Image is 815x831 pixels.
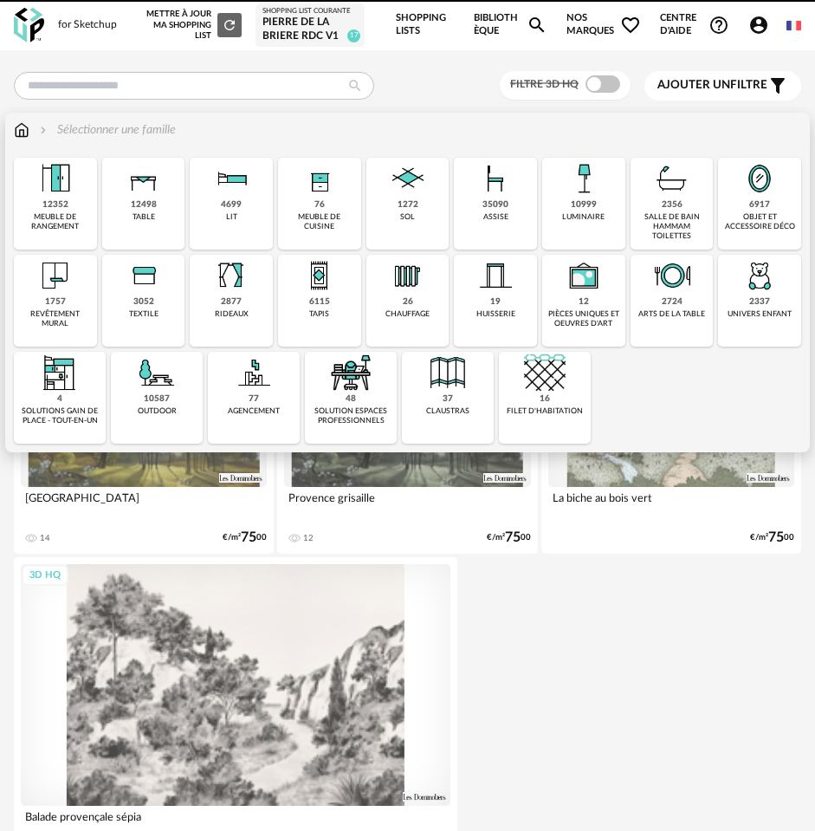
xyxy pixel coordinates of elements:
div: chauffage [385,309,430,319]
img: Outdoor.png [136,352,178,393]
span: Help Circle Outline icon [708,15,729,36]
div: 10999 [571,199,597,211]
span: filtre [657,78,767,93]
div: rideaux [215,309,249,319]
img: Sol.png [387,158,429,199]
img: Assise.png [475,158,516,199]
img: Textile.png [123,255,165,296]
div: 1272 [398,199,418,211]
img: filet.png [524,352,566,393]
div: 12 [303,533,314,543]
img: UniqueOeuvre.png [563,255,605,296]
span: 17 [347,29,360,42]
div: 77 [249,393,259,405]
span: Refresh icon [222,20,237,29]
span: Centre d'aideHelp Circle Outline icon [660,12,729,37]
div: outdoor [138,406,177,416]
div: 12498 [131,199,157,211]
div: [GEOGRAPHIC_DATA] [21,487,267,522]
span: 75 [505,532,521,543]
img: ToutEnUn.png [39,352,81,393]
img: ArtTable.png [651,255,693,296]
div: assise [483,212,508,222]
button: Ajouter unfiltre Filter icon [644,71,801,101]
span: Magnify icon [527,15,547,36]
div: pièces uniques et oeuvres d'art [547,309,620,329]
div: 16 [540,393,550,405]
div: 1757 [45,296,66,308]
div: table [133,212,155,222]
span: Account Circle icon [748,15,769,36]
img: Agencement.png [233,352,275,393]
div: 6115 [309,296,330,308]
span: 75 [241,532,256,543]
div: 2724 [662,296,682,308]
div: 37 [443,393,453,405]
div: objet et accessoire déco [723,212,796,232]
div: 48 [346,393,356,405]
span: Filtre 3D HQ [510,79,579,89]
div: 10587 [144,393,170,405]
div: Shopping List courante [262,7,359,16]
div: 2877 [221,296,242,308]
img: svg+xml;base64,PHN2ZyB3aWR0aD0iMTYiIGhlaWdodD0iMTciIHZpZXdCb3g9IjAgMCAxNiAxNyIgZmlsbD0ibm9uZSIgeG... [14,121,29,139]
img: fr [786,18,801,33]
img: Tapis.png [299,255,340,296]
div: textile [129,309,158,319]
img: UniversEnfant.png [739,255,780,296]
a: Shopping List courante pierre de la briere RDC V1 17 [262,7,359,43]
span: Ajouter un [657,79,730,91]
div: 4 [57,393,62,405]
div: for Sketchup [58,18,117,32]
img: Luminaire.png [563,158,605,199]
div: salle de bain hammam toilettes [636,212,708,242]
div: pierre de la briere RDC V1 [262,16,359,42]
img: Papier%20peint.png [35,255,76,296]
div: tapis [309,309,329,319]
div: arts de la table [638,309,705,319]
div: 76 [314,199,325,211]
span: Filter icon [767,75,788,96]
img: Cloison.png [427,352,469,393]
div: luminaire [562,212,605,222]
img: Meuble%20de%20rangement.png [35,158,76,199]
div: 12 [579,296,589,308]
div: solution espaces professionnels [310,406,391,426]
img: espace-de-travail.png [330,352,372,393]
span: Account Circle icon [748,15,777,36]
div: €/m² 00 [223,532,267,543]
img: Huiserie.png [475,255,516,296]
div: La biche au bois vert [548,487,794,522]
img: OXP [14,8,44,43]
div: filet d'habitation [507,406,583,416]
div: agencement [228,406,280,416]
div: 14 [40,533,50,543]
img: Rideaux.png [210,255,252,296]
img: Radiateur.png [387,255,429,296]
div: €/m² 00 [750,532,794,543]
span: 75 [768,532,784,543]
div: Provence grisaille [284,487,530,522]
img: Rangement.png [299,158,340,199]
div: huisserie [476,309,515,319]
div: sol [400,212,415,222]
div: €/m² 00 [487,532,531,543]
div: 35090 [482,199,508,211]
img: Salle%20de%20bain.png [651,158,693,199]
span: Heart Outline icon [620,15,641,36]
div: meuble de rangement [19,212,92,232]
div: 6917 [749,199,770,211]
div: Mettre à jour ma Shopping List [139,9,242,41]
div: 19 [490,296,501,308]
div: 2337 [749,296,770,308]
div: 4699 [221,199,242,211]
div: meuble de cuisine [283,212,356,232]
img: Literie.png [210,158,252,199]
img: Miroir.png [739,158,780,199]
div: lit [226,212,237,222]
div: 26 [403,296,413,308]
div: 3D HQ [22,565,68,587]
div: Sélectionner une famille [36,121,176,139]
div: 3052 [133,296,154,308]
img: Table.png [123,158,165,199]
